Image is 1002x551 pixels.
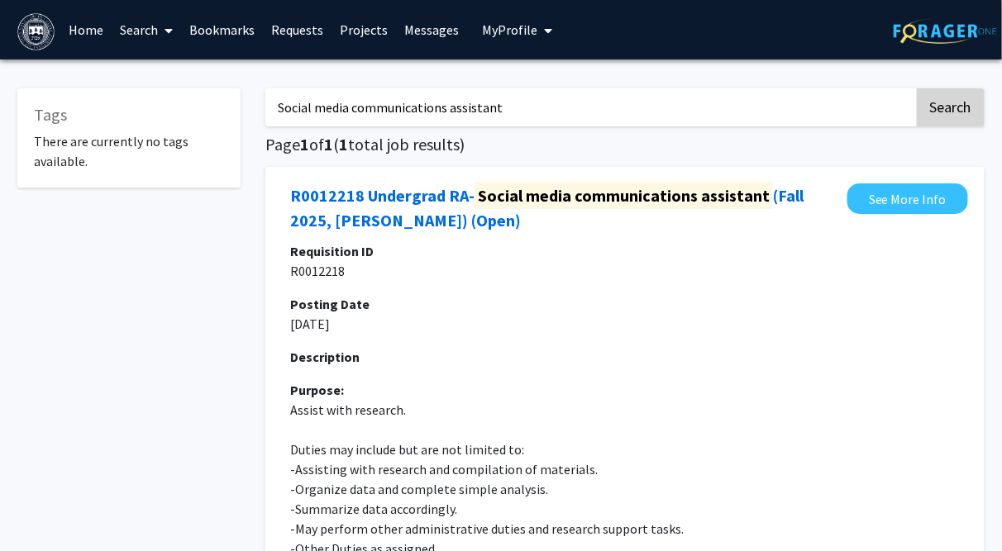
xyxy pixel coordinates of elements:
[265,135,985,154] h5: Page of ( total job results)
[917,88,985,126] button: Search
[290,349,360,365] b: Description
[61,1,112,59] a: Home
[290,243,374,259] b: Requisition ID
[264,1,332,59] a: Requests
[12,477,70,539] iframe: Chat
[290,261,960,281] p: R0012218
[324,134,333,154] span: 1
[34,105,224,125] h5: Tags
[17,13,55,50] img: Brandeis University Logo
[290,296,370,312] b: Posting Date
[475,182,773,209] mark: Social media communications assistant
[300,134,309,154] span: 1
[290,183,839,233] a: Opens in a new tab
[290,314,960,334] p: [DATE]
[397,1,468,59] a: Messages
[112,1,182,59] a: Search
[182,1,264,59] a: Bookmarks
[483,21,538,38] span: My Profile
[332,1,397,59] a: Projects
[290,382,344,398] b: Purpose:
[339,134,348,154] span: 1
[894,18,997,44] img: ForagerOne Logo
[34,133,188,169] span: There are currently no tags available.
[847,183,968,214] a: Opens in a new tab
[265,88,914,126] input: Search Keywords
